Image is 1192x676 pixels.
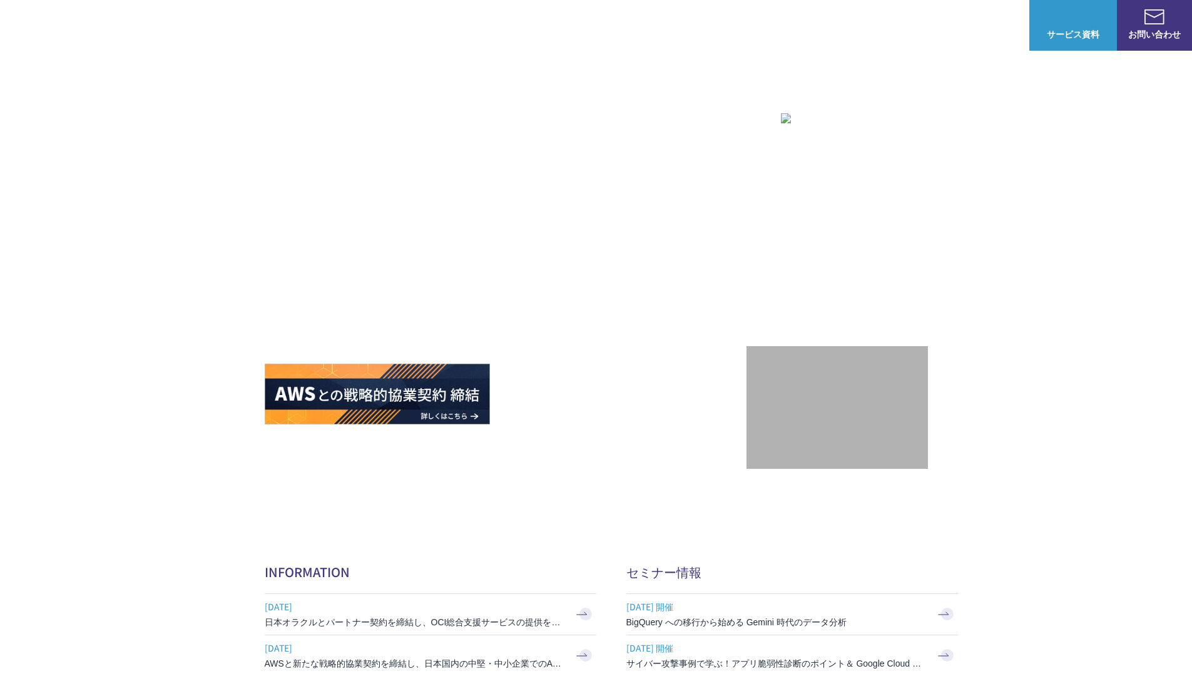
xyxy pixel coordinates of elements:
[651,19,699,32] p: サービス
[1144,9,1164,24] img: お問い合わせ
[626,638,927,657] span: [DATE] 開催
[781,113,894,226] img: AWSプレミアティアサービスパートナー
[626,635,958,676] a: [DATE] 開催 サイバー攻撃事例で学ぶ！アプリ脆弱性診断のポイント＆ Google Cloud セキュリティ対策
[265,597,565,616] span: [DATE]
[772,365,903,456] img: 契約件数
[626,563,958,581] h2: セミナー情報
[1117,28,1192,41] span: お問い合わせ
[265,594,596,635] a: [DATE] 日本オラクルとパートナー契約を締結し、OCI総合支援サービスの提供を開始
[626,594,958,635] a: [DATE] 開催 BigQuery への移行から始める Gemini 時代のデータ分析
[982,19,1017,32] a: ログイン
[265,638,565,657] span: [DATE]
[909,19,957,32] p: ナレッジ
[626,597,927,616] span: [DATE] 開催
[849,19,884,32] a: 導入事例
[724,19,824,32] p: 業種別ソリューション
[766,241,909,289] p: 最上位プレミアティア サービスパートナー
[626,657,927,670] h3: サイバー攻撃事例で学ぶ！アプリ脆弱性診断のポイント＆ Google Cloud セキュリティ対策
[1063,9,1083,24] img: AWS総合支援サービス C-Chorus サービス資料
[626,616,927,628] h3: BigQuery への移行から始める Gemini 時代のデータ分析
[265,563,596,581] h2: INFORMATION
[265,616,565,628] h3: 日本オラクルとパートナー契約を締結し、OCI総合支援サービスの提供を開始
[497,364,723,424] img: AWS請求代行サービス 統合管理プラン
[265,206,746,326] h1: AWS ジャーニーの 成功を実現
[144,12,235,38] span: NHN テコラス AWS総合支援サービス
[596,19,626,32] p: 強み
[265,138,746,193] p: AWSの導入からコスト削減、 構成・運用の最適化からデータ活用まで 規模や業種業態を問わない マネージドサービスで
[1029,28,1117,41] span: サービス資料
[265,364,490,424] img: AWSとの戦略的協業契約 締結
[19,10,235,40] a: AWS総合支援サービス C-Chorus NHN テコラスAWS総合支援サービス
[823,241,851,259] em: AWS
[265,635,596,676] a: [DATE] AWSと新たな戦略的協業契約を締結し、日本国内の中堅・中小企業でのAWS活用を加速
[265,657,565,670] h3: AWSと新たな戦略的協業契約を締結し、日本国内の中堅・中小企業でのAWS活用を加速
